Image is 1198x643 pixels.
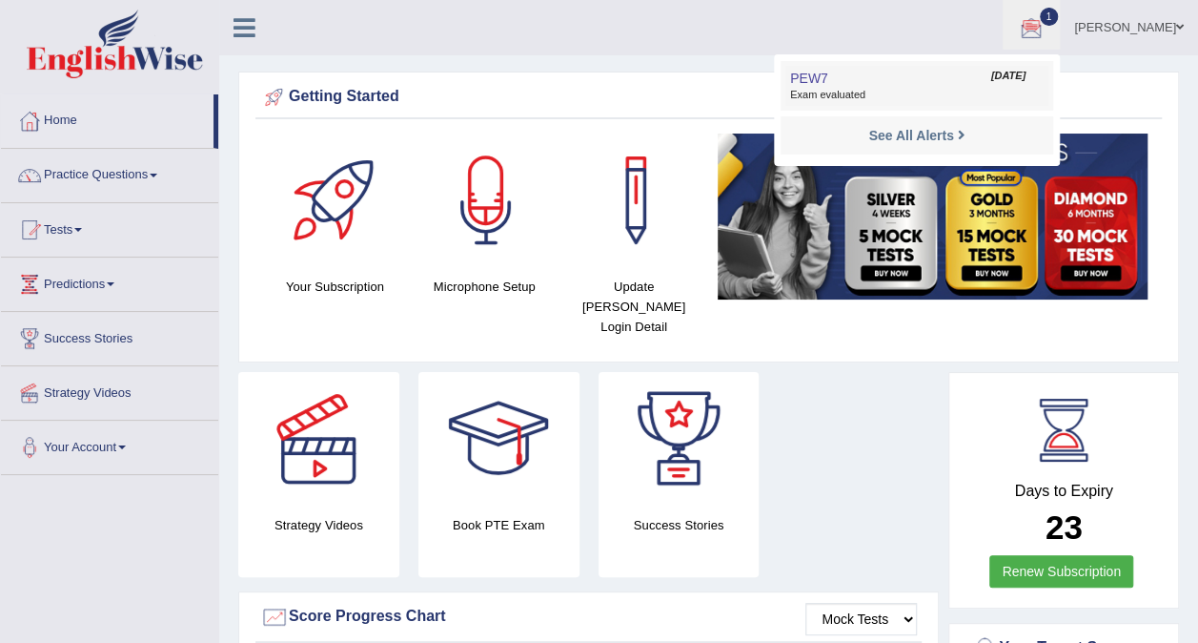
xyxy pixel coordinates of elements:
a: Tests [1,203,218,251]
a: Home [1,94,213,142]
h4: Microphone Setup [419,277,550,297]
div: Score Progress Chart [260,603,917,632]
h4: Days to Expiry [970,483,1157,500]
span: [DATE] [991,69,1025,84]
img: small5.jpg [718,134,1147,300]
a: PEW7 [DATE] Exam evaluated [785,66,1048,106]
b: 23 [1046,508,1083,546]
a: Your Account [1,421,218,468]
a: See All Alerts [863,125,969,146]
div: Getting Started [260,83,1157,112]
h4: Success Stories [599,515,760,535]
h4: Strategy Videos [238,515,399,535]
a: Practice Questions [1,149,218,197]
h4: Book PTE Exam [418,515,579,535]
h4: Your Subscription [270,277,400,297]
strong: See All Alerts [868,128,953,143]
span: 1 [1040,8,1059,26]
a: Predictions [1,258,218,305]
h4: Update [PERSON_NAME] Login Detail [569,277,700,337]
span: Exam evaluated [790,88,1044,103]
a: Strategy Videos [1,366,218,414]
span: PEW7 [790,71,828,86]
a: Success Stories [1,312,218,360]
a: Renew Subscription [989,555,1133,588]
